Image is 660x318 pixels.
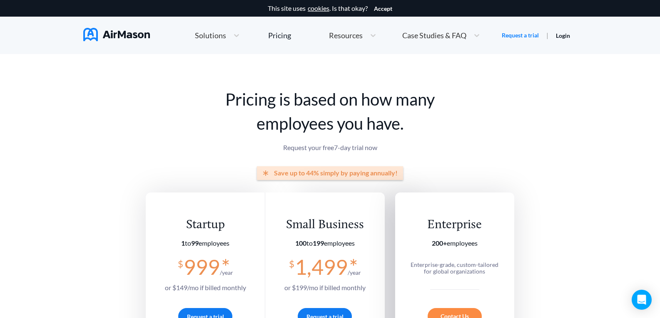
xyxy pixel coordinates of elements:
span: | [546,31,548,39]
h1: Pricing is based on how many employees you have. [146,87,514,136]
div: Open Intercom Messenger [632,290,652,310]
a: Login [556,32,570,39]
section: employees [284,239,366,247]
span: to [295,239,324,247]
b: 200+ [432,239,447,247]
button: Accept cookies [374,5,392,12]
span: Case Studies & FAQ [402,32,466,39]
span: Save up to 44% simply by paying annually! [274,169,398,177]
b: 199 [313,239,324,247]
span: to [181,239,199,247]
b: 100 [295,239,306,247]
span: or $ 199 /mo if billed monthly [284,283,366,291]
div: Enterprise [406,217,503,233]
p: Request your free 7 -day trial now [146,144,514,151]
a: Request a trial [502,31,539,39]
b: 1 [181,239,185,247]
div: Pricing [268,32,291,39]
a: cookies [308,5,329,12]
a: Pricing [268,28,291,43]
b: 99 [191,239,199,247]
span: 1,499 [295,254,348,279]
div: Small Business [284,217,366,233]
span: Solutions [195,32,226,39]
span: Resources [329,32,363,39]
img: AirMason Logo [83,28,150,41]
section: employees [165,239,246,247]
span: Enterprise-grade, custom-tailored for global organizations [411,261,498,275]
section: employees [406,239,503,247]
span: or $ 149 /mo if billed monthly [165,283,246,291]
span: 999 [184,254,220,279]
div: Startup [165,217,246,233]
span: $ [289,255,294,269]
span: $ [178,255,183,269]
